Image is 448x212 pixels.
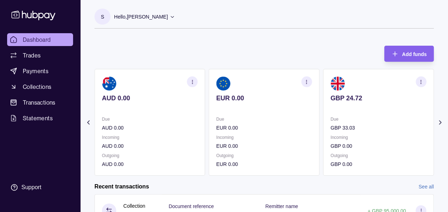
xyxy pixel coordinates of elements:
p: S [101,13,104,21]
span: Dashboard [23,35,51,44]
div: Support [21,183,41,191]
img: au [102,76,116,91]
p: Due [102,115,198,123]
button: Add funds [384,46,434,62]
p: Outgoing [102,152,198,160]
a: Dashboard [7,33,73,46]
p: Hello, [PERSON_NAME] [114,13,168,21]
a: Collections [7,80,73,93]
span: Transactions [23,98,56,107]
p: GBP 33.03 [330,124,426,132]
p: Remitter name [265,203,298,209]
p: GBP 24.72 [330,94,426,102]
img: eu [216,76,231,91]
a: Trades [7,49,73,62]
span: Add funds [402,51,427,57]
a: Support [7,180,73,195]
p: Due [330,115,426,123]
p: AUD 0.00 [102,124,198,132]
p: Incoming [330,133,426,141]
a: See all [418,183,434,191]
p: Due [216,115,312,123]
a: Transactions [7,96,73,109]
p: Outgoing [216,152,312,160]
p: GBP 0.00 [330,142,426,150]
img: gb [330,76,345,91]
p: Incoming [216,133,312,141]
p: EUR 0.00 [216,142,312,150]
h2: Recent transactions [94,183,149,191]
p: Document reference [169,203,214,209]
p: EUR 0.00 [216,94,312,102]
a: Statements [7,112,73,125]
span: Collections [23,82,51,91]
a: Payments [7,65,73,77]
p: Collection [123,202,145,210]
p: AUD 0.00 [102,94,198,102]
span: Payments [23,67,48,75]
p: EUR 0.00 [216,160,312,168]
p: GBP 0.00 [330,160,426,168]
p: Outgoing [330,152,426,160]
p: AUD 0.00 [102,142,198,150]
p: Incoming [102,133,198,141]
span: Trades [23,51,41,60]
p: AUD 0.00 [102,160,198,168]
p: EUR 0.00 [216,124,312,132]
span: Statements [23,114,53,122]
